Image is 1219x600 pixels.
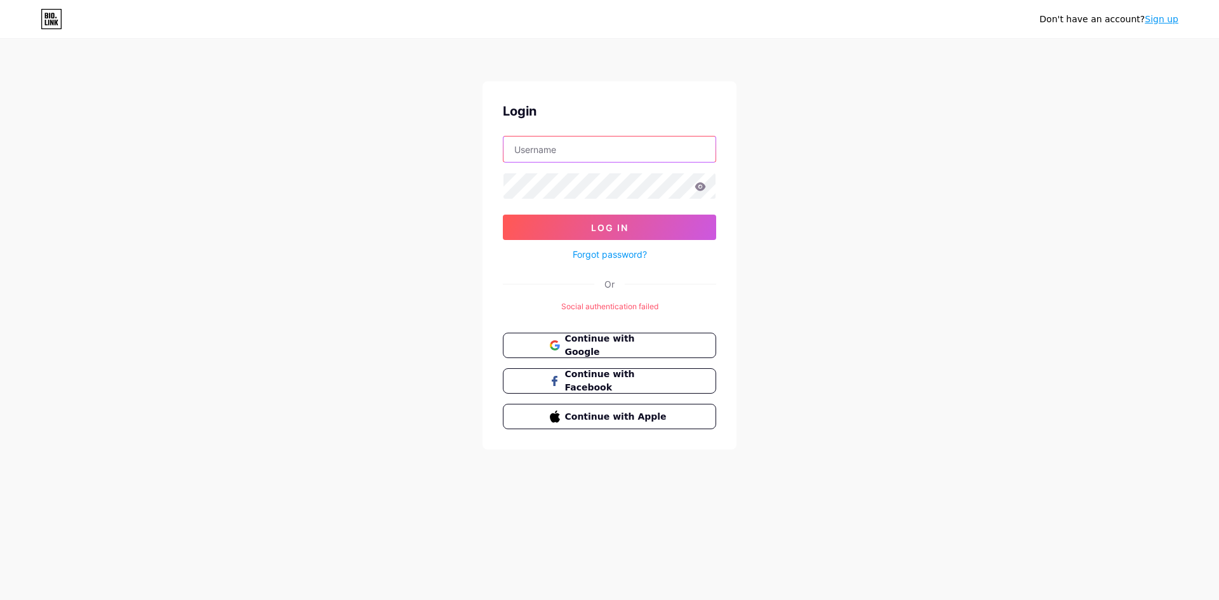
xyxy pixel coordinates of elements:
input: Username [503,137,716,162]
span: Continue with Google [565,332,670,359]
button: Continue with Google [503,333,716,358]
div: Social authentication failed [503,301,716,312]
a: Sign up [1145,14,1178,24]
button: Continue with Facebook [503,368,716,394]
div: Login [503,102,716,121]
a: Forgot password? [573,248,647,261]
button: Continue with Apple [503,404,716,429]
div: Or [604,277,615,291]
span: Continue with Apple [565,410,670,423]
span: Continue with Facebook [565,368,670,394]
button: Log In [503,215,716,240]
div: Don't have an account? [1039,13,1178,26]
span: Log In [591,222,629,233]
